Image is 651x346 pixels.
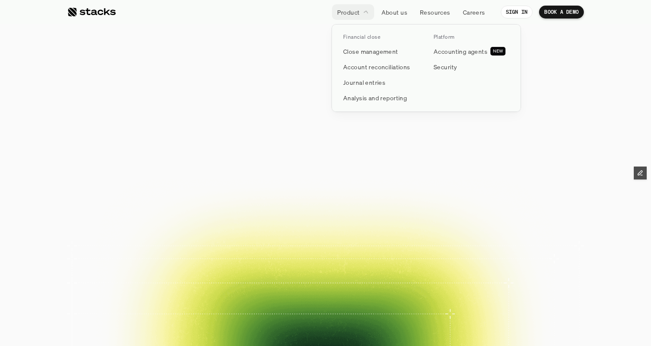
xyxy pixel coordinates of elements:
[420,8,450,17] p: Resources
[458,4,490,20] a: Careers
[343,78,385,87] p: Journal entries
[175,279,229,316] a: Case study
[193,308,216,313] h2: Case study
[378,263,401,269] h2: Case study
[434,34,455,40] p: Platform
[361,235,414,272] a: Case study
[484,289,538,296] p: and more
[260,39,391,58] a: Stacks launches Agentic AI
[428,43,515,59] a: Accounting agentsNEW
[376,4,412,20] a: About us
[343,34,380,40] p: Financial close
[493,49,503,54] h2: NEW
[163,68,231,107] span: The
[319,198,415,219] a: EXPLORE PRODUCT
[338,43,424,59] a: Close management
[434,62,457,71] p: Security
[218,156,433,182] p: Close your books faster, smarter, and risk-free with Stacks, the AI tool for accounting teams.
[236,198,314,219] a: BOOK A DEMO
[254,308,277,313] h2: Case study
[428,59,515,74] a: Security
[539,6,584,19] a: BOOK A DEMO
[501,6,533,19] a: SIGN IN
[463,8,485,17] p: Careers
[343,47,398,56] p: Close management
[338,74,424,90] a: Journal entries
[337,8,360,17] p: Product
[279,44,372,53] p: Stacks launches Agentic AI
[175,235,229,272] a: Case study
[506,9,528,15] p: SIGN IN
[381,8,407,17] p: About us
[544,9,579,15] p: BOOK A DEMO
[338,90,424,105] a: Analysis and reporting
[334,202,400,215] p: EXPLORE PRODUCT
[238,68,386,107] span: financial
[193,263,216,269] h2: Case study
[343,62,410,71] p: Account reconciliations
[338,59,424,74] a: Account reconciliations
[415,4,456,20] a: Resources
[434,47,487,56] p: Accounting agents
[251,202,299,215] p: BOOK A DEMO
[131,263,154,269] h2: Case study
[634,167,647,179] button: Edit Framer Content
[113,235,167,272] a: Case study
[218,107,433,145] span: Reimagined.
[343,93,407,102] p: Analysis and reporting
[237,279,290,316] a: Case study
